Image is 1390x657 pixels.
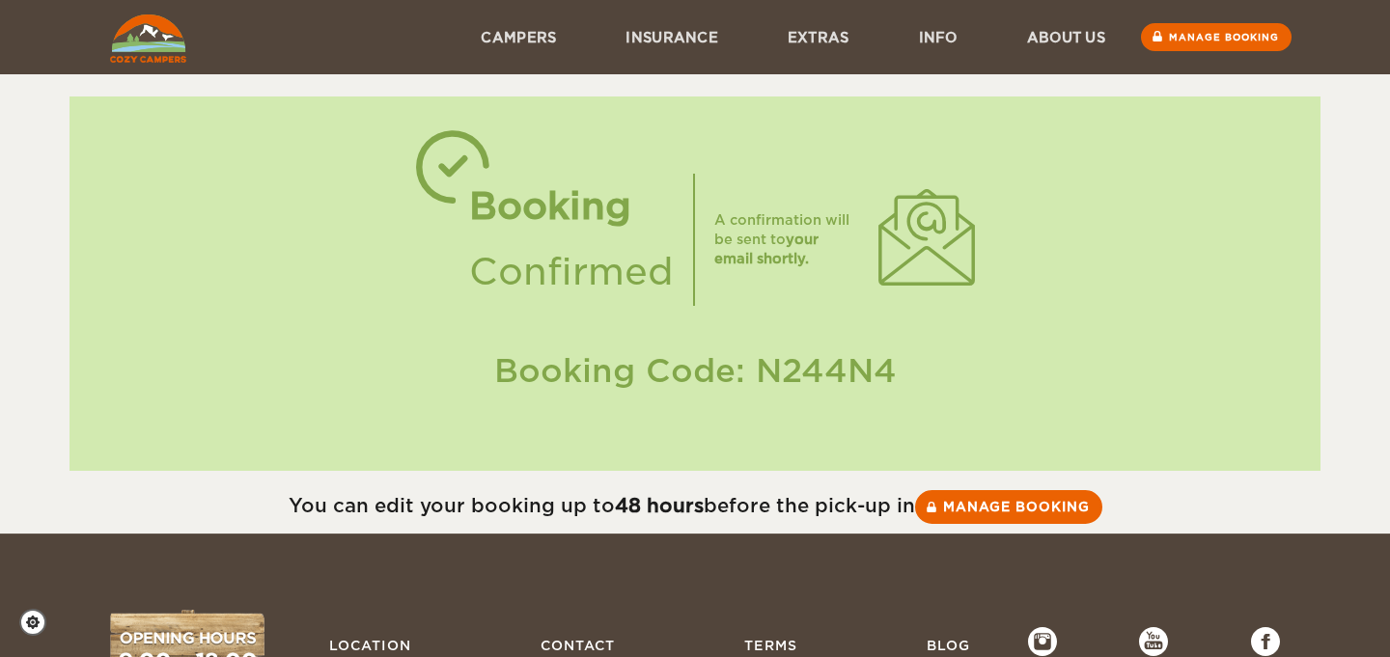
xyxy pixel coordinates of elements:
[714,210,859,268] div: A confirmation will be sent to
[89,348,1301,394] div: Booking Code: N244N4
[615,494,704,517] strong: 48 hours
[19,609,59,636] a: Cookie settings
[110,14,186,63] img: Cozy Campers
[915,490,1102,524] a: Manage booking
[1141,23,1292,51] a: Manage booking
[469,239,674,305] div: Confirmed
[469,174,674,239] div: Booking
